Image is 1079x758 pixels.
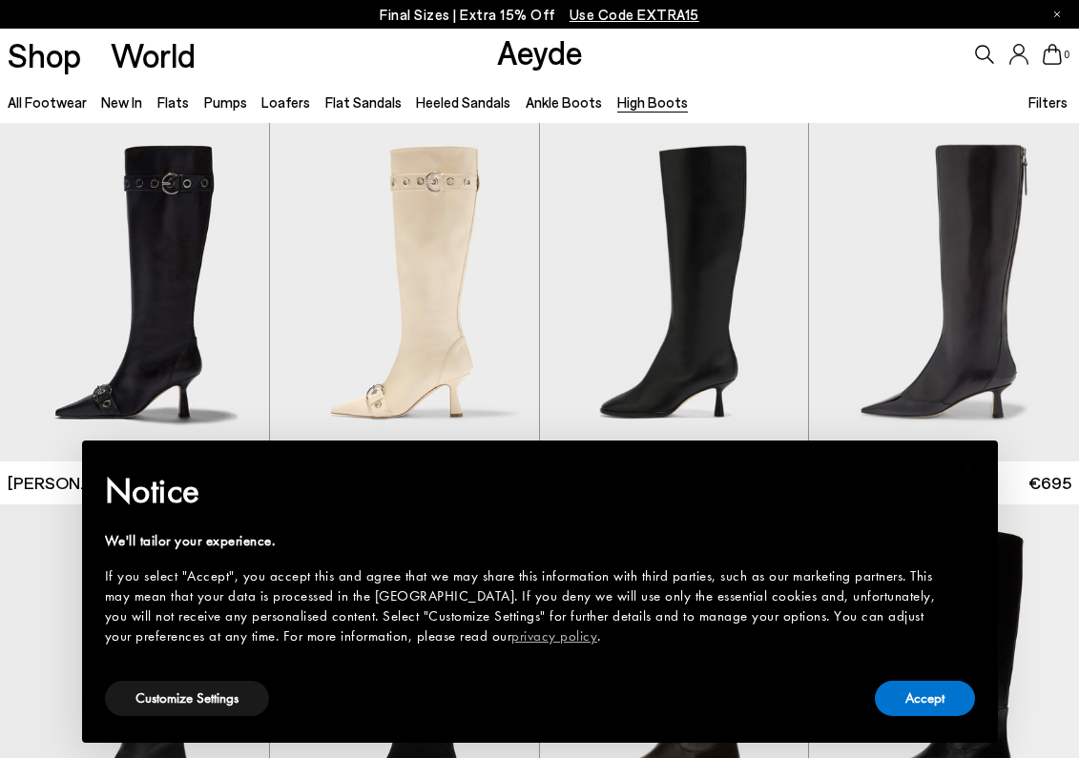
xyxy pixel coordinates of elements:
a: Next slide Previous slide [540,123,809,461]
a: Pumps [204,93,247,111]
a: Flats [157,93,189,111]
a: privacy policy [511,626,597,645]
a: Ankle Boots [526,93,602,111]
div: 1 / 6 [540,123,809,461]
button: Close this notice [944,446,990,492]
span: Filters [1028,93,1068,111]
h2: Notice [105,466,944,516]
div: If you select "Accept", you accept this and agree that we may share this information with third p... [105,566,944,646]
a: 0 [1043,44,1062,65]
div: 1 / 6 [809,123,1079,461]
img: Catherine High Sock Boots [540,123,809,461]
span: × [961,454,973,483]
a: Heeled Sandals [416,93,510,111]
button: Accept [875,681,975,716]
span: [PERSON_NAME] [8,471,144,495]
a: Aeyde [497,31,583,72]
a: Loafers [261,93,310,111]
a: Next slide Previous slide [809,123,1079,461]
a: Shop [8,38,81,72]
a: High Boots [617,93,688,111]
span: 0 [1062,50,1071,60]
a: All Footwear [8,93,87,111]
a: Flat Sandals [325,93,402,111]
span: Navigate to /collections/ss25-final-sizes [570,6,699,23]
span: €695 [1028,471,1071,495]
a: World [111,38,196,72]
p: Final Sizes | Extra 15% Off [380,3,699,27]
img: Alexis Dual-Tone High Boots [809,123,1079,461]
button: Customize Settings [105,681,269,716]
div: We'll tailor your experience. [105,531,944,551]
a: New In [101,93,142,111]
img: Vivian Eyelet High Boots [270,123,539,461]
